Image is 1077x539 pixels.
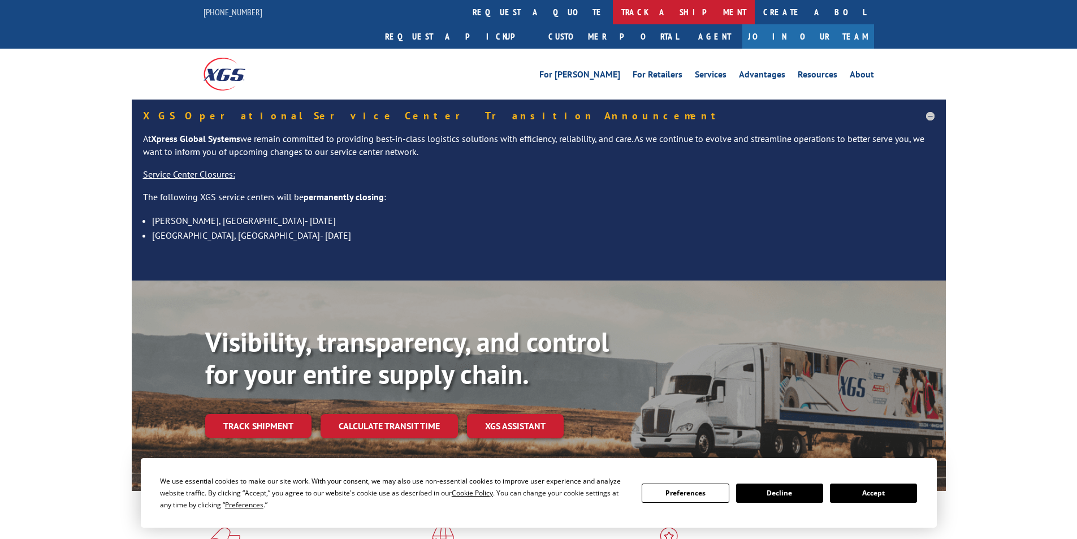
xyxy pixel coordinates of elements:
[467,414,564,438] a: XGS ASSISTANT
[742,24,874,49] a: Join Our Team
[687,24,742,49] a: Agent
[160,475,628,511] div: We use essential cookies to make our site work. With your consent, we may also use non-essential ...
[377,24,540,49] a: Request a pickup
[152,213,935,228] li: [PERSON_NAME], [GEOGRAPHIC_DATA]- [DATE]
[539,70,620,83] a: For [PERSON_NAME]
[739,70,785,83] a: Advantages
[151,133,240,144] strong: Xpress Global Systems
[205,324,609,392] b: Visibility, transparency, and control for your entire supply chain.
[830,484,917,503] button: Accept
[204,6,262,18] a: [PHONE_NUMBER]
[143,191,935,213] p: The following XGS service centers will be :
[798,70,837,83] a: Resources
[850,70,874,83] a: About
[452,488,493,498] span: Cookie Policy
[143,132,935,169] p: At we remain committed to providing best-in-class logistics solutions with efficiency, reliabilit...
[736,484,823,503] button: Decline
[695,70,726,83] a: Services
[205,414,312,438] a: Track shipment
[321,414,458,438] a: Calculate transit time
[152,228,935,243] li: [GEOGRAPHIC_DATA], [GEOGRAPHIC_DATA]- [DATE]
[642,484,729,503] button: Preferences
[143,111,935,121] h5: XGS Operational Service Center Transition Announcement
[143,169,235,180] u: Service Center Closures:
[633,70,682,83] a: For Retailers
[225,500,263,510] span: Preferences
[141,458,937,528] div: Cookie Consent Prompt
[304,191,384,202] strong: permanently closing
[540,24,687,49] a: Customer Portal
